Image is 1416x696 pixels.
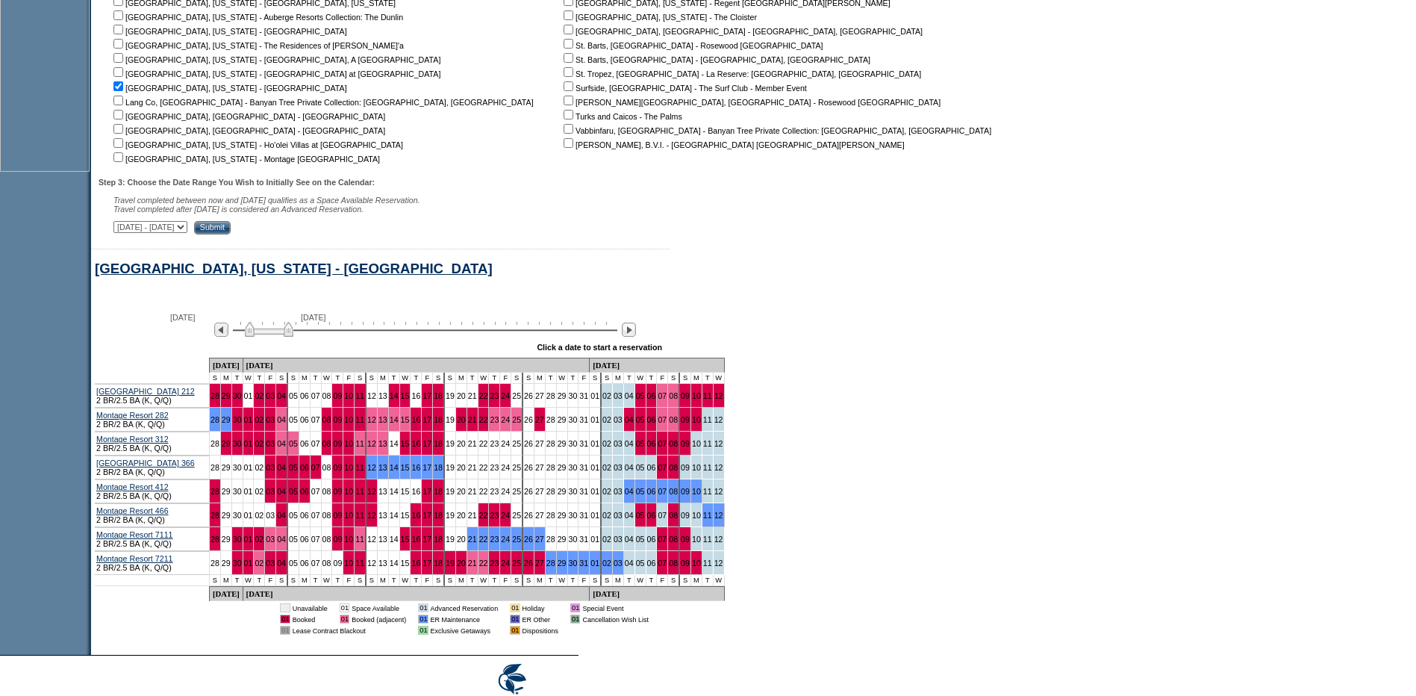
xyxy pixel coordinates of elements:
[501,463,510,472] a: 24
[255,535,263,544] a: 02
[636,415,645,424] a: 05
[457,487,466,496] a: 20
[322,511,331,520] a: 08
[446,415,455,424] a: 19
[210,391,219,400] a: 28
[355,391,364,400] a: 11
[490,415,499,424] a: 23
[625,487,634,496] a: 04
[558,487,567,496] a: 29
[344,487,353,496] a: 10
[512,391,521,400] a: 25
[636,439,645,448] a: 05
[681,415,690,424] a: 09
[322,439,331,448] a: 08
[367,439,376,448] a: 12
[569,487,578,496] a: 30
[535,439,544,448] a: 27
[95,261,493,276] a: [GEOGRAPHIC_DATA], [US_STATE] - [GEOGRAPHIC_DATA]
[457,439,466,448] a: 20
[344,463,353,472] a: 10
[512,487,521,496] a: 25
[289,487,298,496] a: 05
[96,530,172,539] a: Montage Resort 7111
[390,487,399,496] a: 14
[614,439,623,448] a: 03
[681,439,690,448] a: 09
[714,487,723,496] a: 12
[692,439,701,448] a: 10
[714,463,723,472] a: 12
[714,391,723,400] a: 12
[614,391,623,400] a: 03
[468,391,477,400] a: 21
[703,439,712,448] a: 11
[344,511,353,520] a: 10
[622,323,636,337] img: Next
[625,511,634,520] a: 04
[401,511,410,520] a: 15
[422,415,431,424] a: 17
[233,487,242,496] a: 30
[446,391,455,400] a: 19
[625,463,634,472] a: 04
[344,535,353,544] a: 10
[210,439,219,448] a: 28
[501,415,510,424] a: 24
[355,439,364,448] a: 11
[558,439,567,448] a: 29
[692,415,701,424] a: 10
[300,487,309,496] a: 06
[590,439,599,448] a: 01
[390,439,399,448] a: 14
[669,415,678,424] a: 08
[266,511,275,520] a: 03
[703,391,712,400] a: 11
[703,415,712,424] a: 11
[266,439,275,448] a: 03
[233,439,242,448] a: 30
[457,511,466,520] a: 20
[311,439,320,448] a: 07
[289,535,298,544] a: 05
[411,439,420,448] a: 16
[681,511,690,520] a: 09
[289,463,298,472] a: 05
[625,391,634,400] a: 04
[390,511,399,520] a: 14
[411,391,420,400] a: 16
[244,487,253,496] a: 01
[311,391,320,400] a: 07
[479,487,488,496] a: 22
[512,439,521,448] a: 25
[579,439,588,448] a: 31
[590,487,599,496] a: 01
[277,511,286,520] a: 04
[614,487,623,496] a: 03
[669,487,678,496] a: 08
[479,511,488,520] a: 22
[96,411,169,420] a: Montage Resort 282
[255,391,263,400] a: 02
[669,391,678,400] a: 08
[255,439,263,448] a: 02
[333,487,342,496] a: 09
[277,535,286,544] a: 04
[96,435,169,444] a: Montage Resort 312
[602,439,611,448] a: 02
[602,511,611,520] a: 02
[569,391,578,400] a: 30
[546,439,555,448] a: 28
[647,487,656,496] a: 06
[333,391,342,400] a: 09
[367,511,376,520] a: 12
[210,415,219,424] a: 28
[266,487,275,496] a: 03
[378,439,387,448] a: 13
[344,391,353,400] a: 10
[367,487,376,496] a: 12
[558,391,567,400] a: 29
[322,535,331,544] a: 08
[411,487,420,496] a: 16
[96,506,169,515] a: Montage Resort 466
